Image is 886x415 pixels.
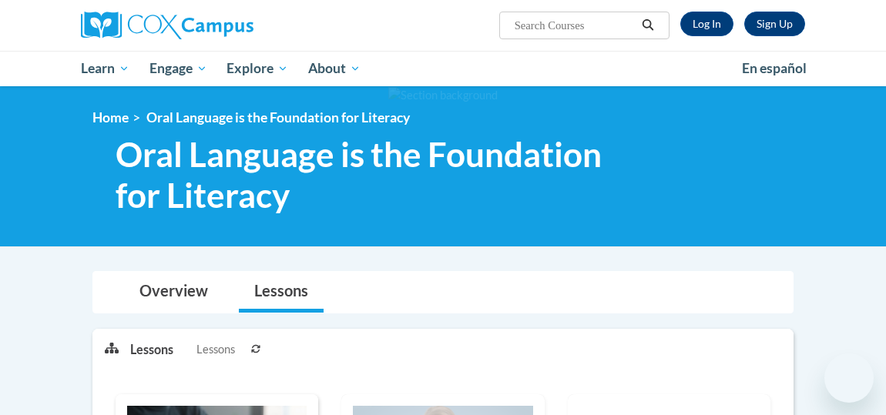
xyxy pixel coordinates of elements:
a: Cox Campus [81,12,307,39]
input: Search Courses [513,16,636,35]
a: Explore [216,51,298,86]
a: Home [92,109,129,126]
p: Lessons [130,341,173,358]
img: Section background [388,87,498,104]
span: En español [742,60,807,76]
span: Oral Language is the Foundation for Literacy [146,109,410,126]
a: Overview [124,272,223,313]
span: Learn [81,59,129,78]
a: En español [732,52,817,85]
a: About [298,51,371,86]
span: Engage [149,59,207,78]
span: About [308,59,361,78]
iframe: Button to launch messaging window [824,353,874,403]
div: Main menu [69,51,817,86]
a: Log In [680,12,733,36]
span: Lessons [196,341,235,358]
a: Lessons [239,272,324,313]
span: Explore [227,59,288,78]
a: Engage [139,51,217,86]
span: Oral Language is the Foundation for Literacy [116,134,636,216]
img: Cox Campus [81,12,253,39]
a: Register [744,12,805,36]
a: Learn [71,51,139,86]
button: Search [636,16,659,35]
